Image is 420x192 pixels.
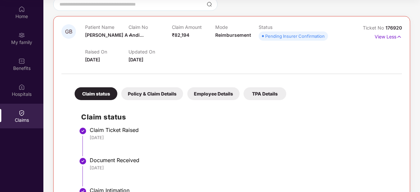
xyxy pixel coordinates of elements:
img: svg+xml;base64,PHN2ZyBpZD0iSG9tZSIgeG1sbnM9Imh0dHA6Ly93d3cudzMub3JnLzIwMDAvc3ZnIiB3aWR0aD0iMjAiIG... [18,6,25,12]
div: Pending Insurer Confirmation [265,33,325,39]
span: [DATE] [85,57,100,62]
div: Document Received [90,157,395,163]
span: [DATE] [128,57,143,62]
p: Updated On [128,49,172,54]
span: [PERSON_NAME] A Andi... [85,32,144,38]
p: Status [259,24,302,30]
img: svg+xml;base64,PHN2ZyB3aWR0aD0iMjAiIGhlaWdodD0iMjAiIHZpZXdCb3g9IjAgMCAyMCAyMCIgZmlsbD0ibm9uZSIgeG... [18,32,25,38]
p: Raised On [85,49,128,54]
div: Employee Details [187,87,240,100]
div: Policy & Claim Details [121,87,183,100]
h2: Claim status [81,112,395,122]
img: svg+xml;base64,PHN2ZyBpZD0iU2VhcmNoLTMyeDMyIiB4bWxucz0iaHR0cDovL3d3dy53My5vcmcvMjAwMC9zdmciIHdpZH... [207,2,212,7]
p: Patient Name [85,24,128,30]
p: Mode [215,24,259,30]
img: svg+xml;base64,PHN2ZyBpZD0iQ2xhaW0iIHhtbG5zPSJodHRwOi8vd3d3LnczLm9yZy8yMDAwL3N2ZyIgd2lkdGg9IjIwIi... [18,110,25,116]
img: svg+xml;base64,PHN2ZyBpZD0iSG9zcGl0YWxzIiB4bWxucz0iaHR0cDovL3d3dy53My5vcmcvMjAwMC9zdmciIHdpZHRoPS... [18,84,25,90]
div: [DATE] [90,135,395,140]
span: GB [65,29,72,34]
span: Ticket No [363,25,385,31]
p: Claim No [128,24,172,30]
span: ₹82,194 [172,32,189,38]
span: 176920 [385,25,402,31]
div: TPA Details [244,87,286,100]
div: [DATE] [90,165,395,171]
div: Claim Ticket Raised [90,127,395,133]
img: svg+xml;base64,PHN2ZyBpZD0iU3RlcC1Eb25lLTMyeDMyIiB4bWxucz0iaHR0cDovL3d3dy53My5vcmcvMjAwMC9zdmciIH... [79,157,87,165]
img: svg+xml;base64,PHN2ZyB4bWxucz0iaHR0cDovL3d3dy53My5vcmcvMjAwMC9zdmciIHdpZHRoPSIxNyIgaGVpZ2h0PSIxNy... [396,33,402,40]
div: Claim status [75,87,117,100]
span: Reimbursement [215,32,251,38]
span: - [128,32,131,38]
img: svg+xml;base64,PHN2ZyBpZD0iQmVuZWZpdHMiIHhtbG5zPSJodHRwOi8vd3d3LnczLm9yZy8yMDAwL3N2ZyIgd2lkdGg9Ij... [18,58,25,64]
p: Claim Amount [172,24,215,30]
p: View Less [375,32,402,40]
img: svg+xml;base64,PHN2ZyBpZD0iU3RlcC1Eb25lLTMyeDMyIiB4bWxucz0iaHR0cDovL3d3dy53My5vcmcvMjAwMC9zdmciIH... [79,127,87,135]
